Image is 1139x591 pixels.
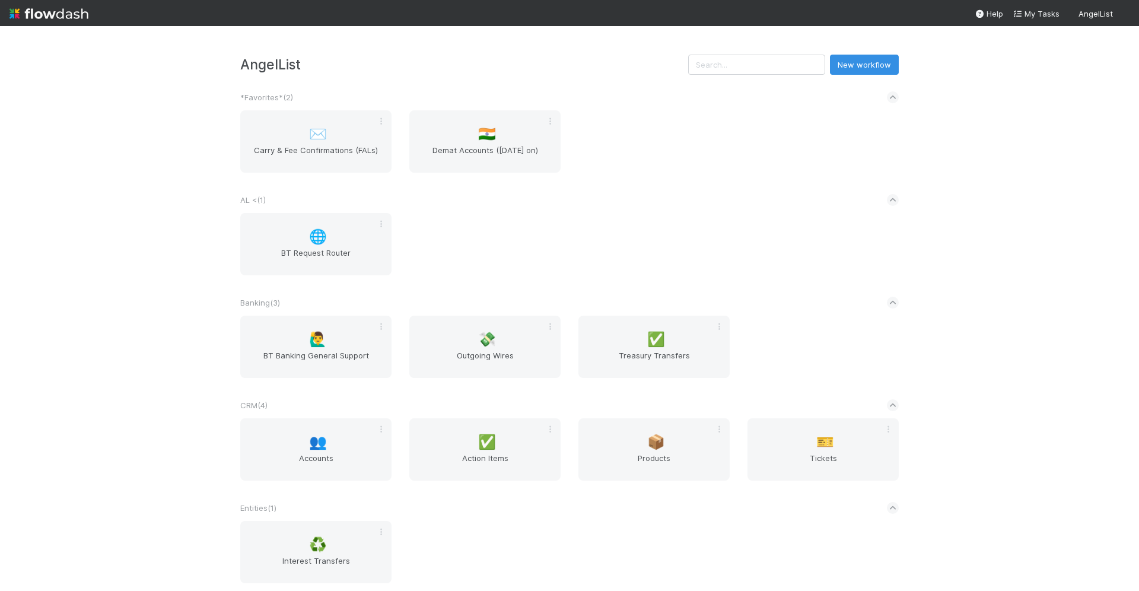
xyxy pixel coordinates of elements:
[1013,8,1060,20] a: My Tasks
[816,434,834,450] span: 🎫
[578,316,730,378] a: ✅Treasury Transfers
[240,298,280,307] span: Banking ( 3 )
[647,434,665,450] span: 📦
[240,418,392,481] a: 👥Accounts
[409,418,561,481] a: ✅Action Items
[240,213,392,275] a: 🌐BT Request Router
[309,434,327,450] span: 👥
[240,503,276,513] span: Entities ( 1 )
[1078,9,1113,18] span: AngelList
[478,434,496,450] span: ✅
[688,55,825,75] input: Search...
[240,521,392,583] a: ♻️Interest Transfers
[478,126,496,142] span: 🇮🇳
[414,349,556,373] span: Outgoing Wires
[245,349,387,373] span: BT Banking General Support
[240,401,268,410] span: CRM ( 4 )
[1118,8,1130,20] img: avatar_c597f508-4d28-4c7c-92e0-bd2d0d338f8e.png
[245,452,387,476] span: Accounts
[414,144,556,168] span: Demat Accounts ([DATE] on)
[752,452,894,476] span: Tickets
[975,8,1003,20] div: Help
[9,4,88,24] img: logo-inverted-e16ddd16eac7371096b0.svg
[240,93,293,102] span: *Favorites* ( 2 )
[414,452,556,476] span: Action Items
[240,316,392,378] a: 🙋‍♂️BT Banking General Support
[309,537,327,552] span: ♻️
[240,56,688,72] h3: AngelList
[1013,9,1060,18] span: My Tasks
[830,55,899,75] button: New workflow
[583,349,725,373] span: Treasury Transfers
[409,316,561,378] a: 💸Outgoing Wires
[747,418,899,481] a: 🎫Tickets
[578,418,730,481] a: 📦Products
[409,110,561,173] a: 🇮🇳Demat Accounts ([DATE] on)
[309,229,327,244] span: 🌐
[245,555,387,579] span: Interest Transfers
[647,332,665,347] span: ✅
[245,144,387,168] span: Carry & Fee Confirmations (FALs)
[240,195,266,205] span: AL < ( 1 )
[309,332,327,347] span: 🙋‍♂️
[240,110,392,173] a: ✉️Carry & Fee Confirmations (FALs)
[309,126,327,142] span: ✉️
[478,332,496,347] span: 💸
[583,452,725,476] span: Products
[245,247,387,271] span: BT Request Router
